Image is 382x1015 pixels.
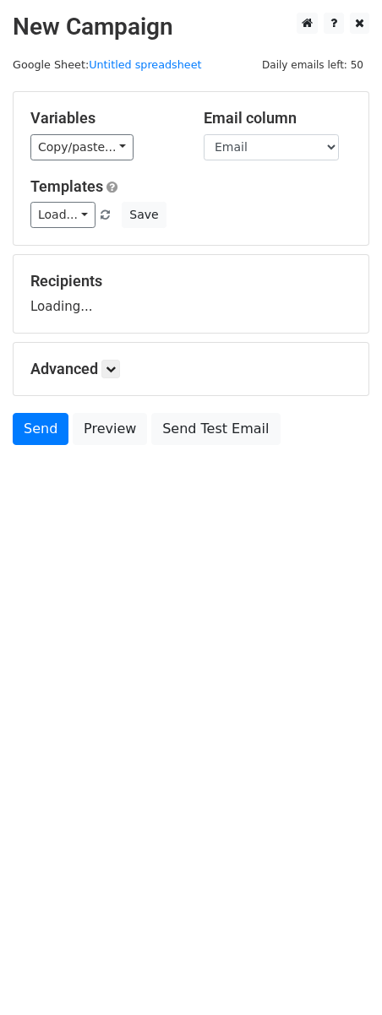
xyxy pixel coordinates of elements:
a: Templates [30,177,103,195]
a: Preview [73,413,147,445]
h5: Advanced [30,360,352,378]
div: Loading... [30,272,352,316]
small: Google Sheet: [13,58,202,71]
a: Send [13,413,68,445]
span: Daily emails left: 50 [256,56,369,74]
a: Copy/paste... [30,134,134,160]
button: Save [122,202,166,228]
a: Daily emails left: 50 [256,58,369,71]
a: Send Test Email [151,413,280,445]
h5: Variables [30,109,178,128]
h2: New Campaign [13,13,369,41]
h5: Email column [204,109,352,128]
a: Untitled spreadsheet [89,58,201,71]
a: Load... [30,202,95,228]
h5: Recipients [30,272,352,290]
